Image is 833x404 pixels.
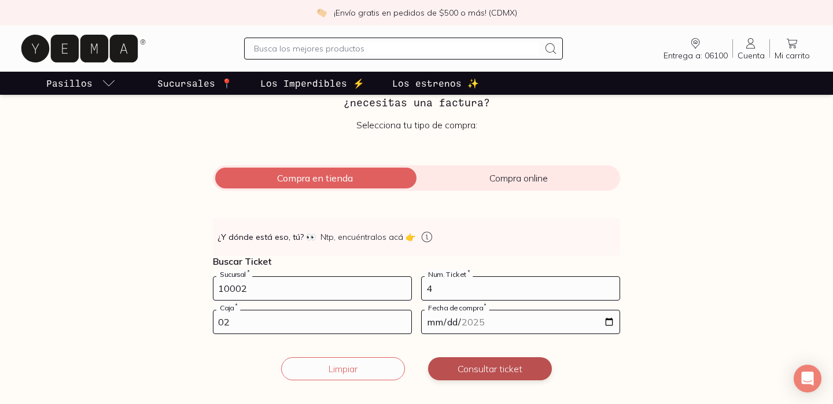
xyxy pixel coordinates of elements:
p: Sucursales 📍 [157,76,233,90]
span: Entrega a: 06100 [664,50,728,61]
input: 14-05-2023 [422,310,620,333]
p: ¡Envío gratis en pedidos de $500 o más! (CDMX) [334,7,517,18]
label: Caja [216,303,240,312]
button: Limpiar [281,357,405,380]
p: Los estrenos ✨ [392,76,479,90]
input: Busca los mejores productos [254,42,539,55]
a: Cuenta [733,36,769,61]
p: Selecciona tu tipo de compra: [213,119,620,131]
span: Cuenta [738,50,765,61]
label: Fecha de compra [425,303,489,312]
a: Los Imperdibles ⚡️ [258,72,367,95]
button: Consultar ticket [428,357,552,380]
p: Buscar Ticket [213,255,620,267]
input: 728 [213,277,411,300]
span: Compra en tienda [213,172,417,184]
label: Sucursal [216,270,252,279]
a: pasillo-todos-link [44,72,118,95]
input: 03 [213,310,411,333]
span: Compra online [417,172,620,184]
input: 123 [422,277,620,300]
span: 👀 [306,231,316,243]
strong: ¿Y dónde está eso, tú? [218,231,316,243]
a: Entrega a: 06100 [659,36,732,61]
p: Los Imperdibles ⚡️ [260,76,364,90]
p: Pasillos [46,76,93,90]
a: Mi carrito [770,36,814,61]
span: Mi carrito [775,50,810,61]
a: Los estrenos ✨ [390,72,481,95]
label: Num. Ticket [425,270,473,279]
img: check [316,8,327,18]
a: Sucursales 📍 [155,72,235,95]
span: Ntp, encuéntralos acá 👉 [320,231,415,243]
div: Open Intercom Messenger [794,365,821,392]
